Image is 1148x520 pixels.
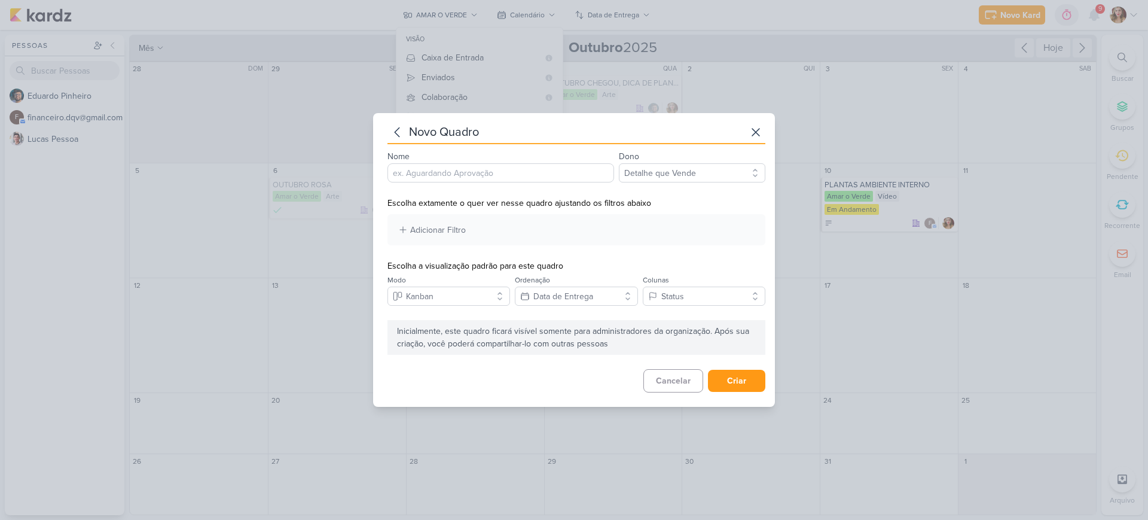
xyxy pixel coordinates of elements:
[387,197,765,209] div: Escolha extamente o quer ver nesse quadro ajustando os filtros abaixo
[533,290,593,303] div: Data de Entrega
[387,276,406,284] label: Modo
[515,276,550,284] label: Ordenação
[406,290,433,303] div: Kanban
[708,370,765,392] button: Criar
[395,221,469,238] button: Adicionar Filtro
[387,163,614,183] input: ex. Aguardando Aprovação
[661,290,684,303] div: Status
[643,276,669,284] label: Colunas
[387,287,510,306] button: Kanban
[387,320,765,355] div: Inicialmente, este quadro ficará visível somente para administradores da organização. Após sua cr...
[515,287,637,306] button: Data de Entrega
[409,124,479,141] div: novo quadro
[410,224,466,236] div: Adicionar Filtro
[643,287,765,306] button: Status
[387,260,765,272] div: Escolha a visualização padrão para este quadro
[387,151,410,162] label: Nome
[619,151,639,162] label: Dono
[643,369,703,393] button: Cancelar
